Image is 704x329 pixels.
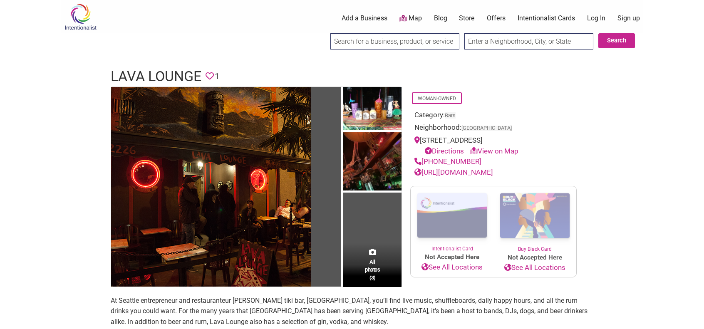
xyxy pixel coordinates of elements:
[206,70,214,83] span: You must be logged in to save favorites.
[587,14,605,23] a: Log In
[598,33,635,48] button: Search
[411,186,493,252] a: Intentionalist Card
[411,186,493,245] img: Intentionalist Card
[470,147,518,155] a: View on Map
[411,262,493,273] a: See All Locations
[414,110,573,123] div: Category:
[493,186,576,253] a: Buy Black Card
[215,70,219,83] span: 1
[330,33,459,49] input: Search for a business, product, or service
[343,132,402,193] img: Lava Lounge
[464,33,593,49] input: Enter a Neighborhood, City, or State
[425,147,464,155] a: Directions
[434,14,447,23] a: Blog
[493,262,576,273] a: See All Locations
[418,96,456,101] a: Woman-Owned
[445,112,456,119] a: Bars
[414,157,481,166] a: [PHONE_NUMBER]
[487,14,506,23] a: Offers
[61,3,100,30] img: Intentionalist
[414,135,573,156] div: [STREET_ADDRESS]
[111,67,201,87] h1: Lava Lounge
[414,168,493,176] a: [URL][DOMAIN_NAME]
[617,14,640,23] a: Sign up
[518,14,575,23] a: Intentionalist Cards
[365,258,380,282] span: All photos (3)
[342,14,387,23] a: Add a Business
[493,186,576,245] img: Buy Black Card
[343,87,402,133] img: Lava Lounge
[414,122,573,135] div: Neighborhood:
[493,253,576,262] span: Not Accepted Here
[111,295,593,327] p: At Seattle entrepreneur and restauranteur [PERSON_NAME] tiki bar, [GEOGRAPHIC_DATA], you’ll find ...
[461,126,512,131] span: [GEOGRAPHIC_DATA]
[411,252,493,262] span: Not Accepted Here
[111,87,311,287] img: Lava Lounge
[459,14,475,23] a: Store
[399,14,422,23] a: Map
